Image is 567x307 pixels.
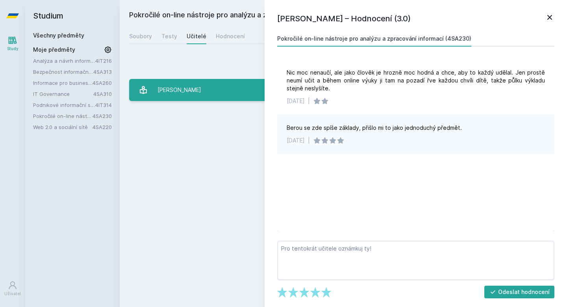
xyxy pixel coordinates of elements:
a: Study [2,32,24,56]
div: Hodnocení [216,32,245,40]
a: Podnikové informační systémy [33,101,95,109]
a: 4SA313 [93,69,112,75]
a: Web 2.0 a sociální sítě [33,123,93,131]
div: Učitelé [187,32,206,40]
h2: Pokročilé on-line nástroje pro analýzu a zpracování informací (4SA230) [129,9,467,22]
a: Učitelé [187,28,206,44]
a: 4SA220 [93,124,112,130]
a: Všechny předměty [33,32,84,39]
a: Testy [161,28,177,44]
a: Hodnocení [216,28,245,44]
a: 4IT314 [95,102,112,108]
a: 4SA260 [93,80,112,86]
a: Pokročilé on-line nástroje pro analýzu a zpracování informací [33,112,93,120]
div: [PERSON_NAME] [157,82,201,98]
div: Soubory [129,32,152,40]
a: IT Governance [33,90,93,98]
a: Soubory [129,28,152,44]
span: Moje předměty [33,46,75,54]
a: 4IT216 [95,58,112,64]
a: Analýza a návrh informačních systémů [33,57,95,65]
a: Uživatel [2,277,24,301]
div: Study [7,46,19,52]
div: [DATE] [287,97,305,105]
a: 4SA230 [93,113,112,119]
div: | [308,97,310,105]
div: Testy [161,32,177,40]
a: [PERSON_NAME] 2 hodnocení 3.0 [129,79,558,101]
a: Bezpečnost informačních systémů [33,68,93,76]
div: Uživatel [4,291,21,297]
a: 4SA310 [93,91,112,97]
a: Informace pro business (v angličtině) [33,79,93,87]
div: Nic moc nenaučí, ale jako člověk je hrozně moc hodná a chce, aby to každý udělal. Jen prostě neum... [287,69,545,92]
